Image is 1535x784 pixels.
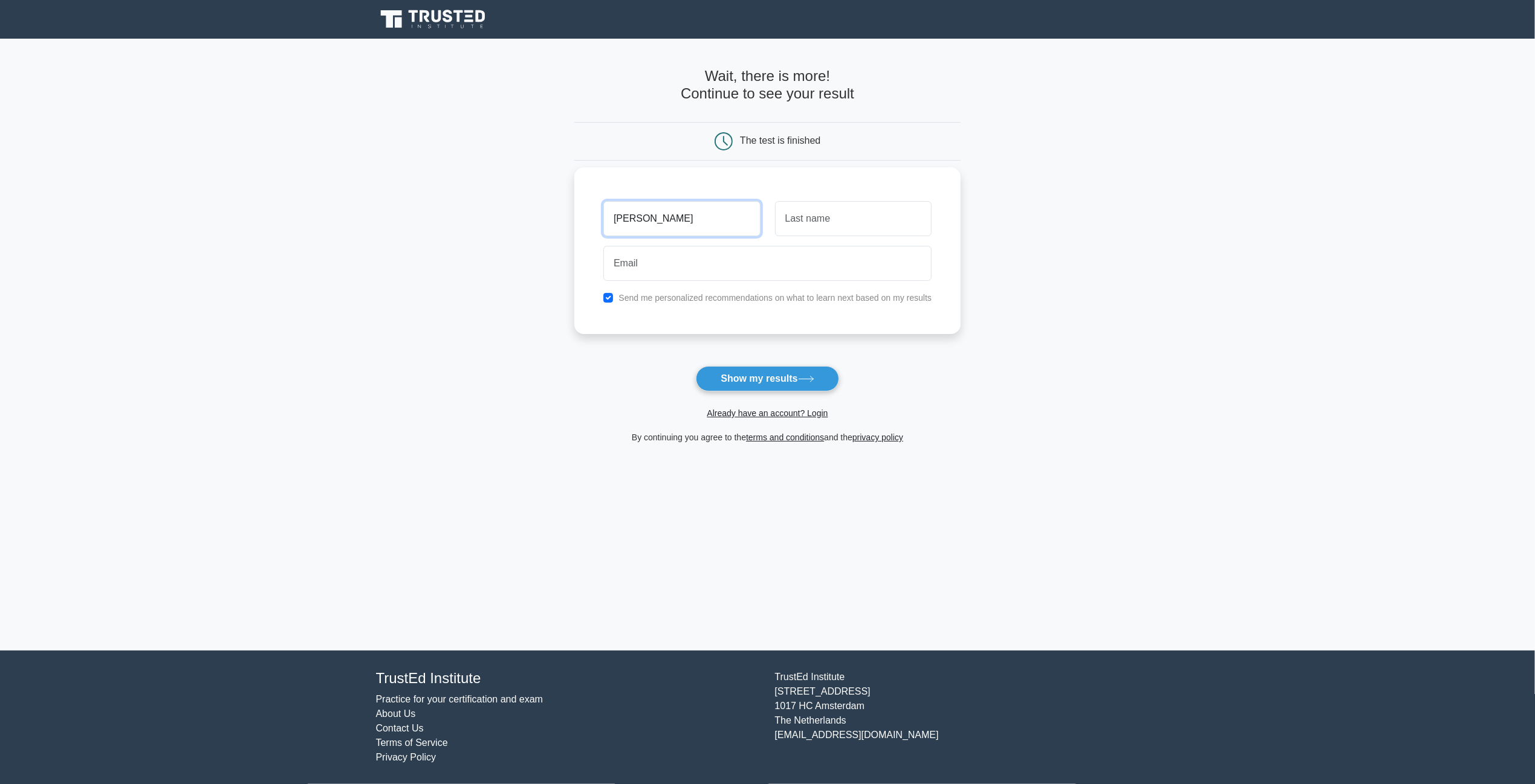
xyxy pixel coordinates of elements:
[376,694,544,704] a: Practice for your certification and exam
[376,723,424,733] a: Contact Us
[746,432,824,442] a: terms and conditions
[696,366,839,391] button: Show my results
[567,430,968,445] div: By continuing you agree to the and the
[376,737,448,748] a: Terms of Service
[574,68,961,103] h4: Wait, there is more! Continue to see your result
[775,201,932,236] input: Last name
[603,246,932,281] input: Email
[740,135,820,146] div: The test is finished
[852,432,903,442] a: privacy policy
[376,752,436,762] a: Privacy Policy
[618,293,932,303] label: Send me personalized recommendations on what to learn next based on my results
[603,201,760,236] input: First name
[707,408,828,418] a: Already have an account? Login
[768,670,1167,765] div: TrustEd Institute [STREET_ADDRESS] 1017 HC Amsterdam The Netherlands [EMAIL_ADDRESS][DOMAIN_NAME]
[376,670,761,687] h4: TrustEd Institute
[376,708,416,719] a: About Us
